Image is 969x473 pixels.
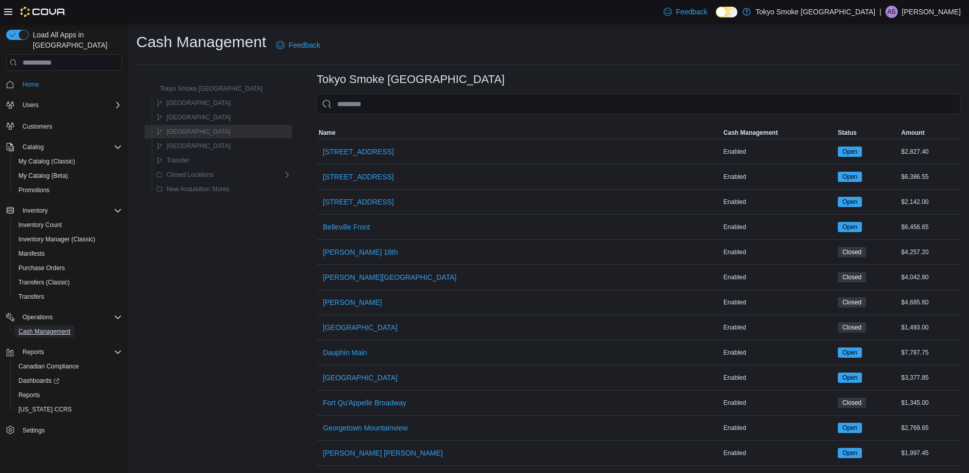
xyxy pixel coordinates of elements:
div: Enabled [721,296,836,309]
button: Tokyo Smoke [GEOGRAPHIC_DATA] [146,83,266,95]
span: [GEOGRAPHIC_DATA] [167,142,231,150]
span: Inventory [18,204,122,217]
div: Enabled [721,346,836,359]
span: My Catalog (Beta) [14,170,122,182]
span: [GEOGRAPHIC_DATA] [167,113,231,121]
button: Amount [899,127,961,139]
span: Canadian Compliance [18,362,79,371]
button: New Acquisition Stores [152,183,234,195]
span: Closed [838,398,866,408]
div: $4,042.80 [899,271,961,283]
button: Cash Management [721,127,836,139]
div: Enabled [721,271,836,283]
button: Users [2,98,126,112]
a: Customers [18,120,56,133]
button: [PERSON_NAME] [PERSON_NAME] [319,443,447,463]
span: Belleville Front [323,222,370,232]
span: Purchase Orders [18,264,65,272]
span: Home [18,78,122,91]
a: Settings [18,424,49,437]
button: Inventory [18,204,52,217]
span: Closed [838,297,866,307]
span: Manifests [14,248,122,260]
a: My Catalog (Beta) [14,170,72,182]
span: Transfers (Classic) [18,278,70,286]
span: Users [18,99,122,111]
h1: Cash Management [136,32,266,52]
span: Catalog [18,141,122,153]
button: [PERSON_NAME] 18th [319,242,402,262]
button: Status [836,127,899,139]
button: [GEOGRAPHIC_DATA] [152,140,235,152]
div: Enabled [721,422,836,434]
span: [STREET_ADDRESS] [323,197,394,207]
button: Home [2,77,126,92]
a: Dashboards [10,374,126,388]
button: Fort Qu'Appelle Broadway [319,393,410,413]
span: Open [842,348,857,357]
nav: Complex example [6,73,122,464]
button: Catalog [2,140,126,154]
span: [GEOGRAPHIC_DATA] [167,128,231,136]
button: [GEOGRAPHIC_DATA] [319,367,402,388]
button: Georgetown Mountainview [319,418,412,438]
div: Enabled [721,171,836,183]
span: My Catalog (Classic) [14,155,122,168]
a: Transfers (Classic) [14,276,74,289]
span: Promotions [14,184,122,196]
button: Promotions [10,183,126,197]
span: Inventory [23,207,48,215]
button: Dauphin Main [319,342,371,363]
span: Open [838,423,862,433]
button: Catalog [18,141,48,153]
span: Amount [901,129,924,137]
span: Canadian Compliance [14,360,122,373]
span: [STREET_ADDRESS] [323,147,394,157]
button: [GEOGRAPHIC_DATA] [152,97,235,109]
span: Status [838,129,857,137]
input: Dark Mode [716,7,737,17]
button: [US_STATE] CCRS [10,402,126,417]
p: | [879,6,881,18]
span: Open [838,222,862,232]
a: Inventory Manager (Classic) [14,233,99,245]
a: Canadian Compliance [14,360,83,373]
span: [GEOGRAPHIC_DATA] [323,373,398,383]
span: My Catalog (Classic) [18,157,75,166]
button: [GEOGRAPHIC_DATA] [152,111,235,124]
span: Closed [842,323,861,332]
button: Users [18,99,43,111]
div: $6,456.65 [899,221,961,233]
span: [US_STATE] CCRS [18,405,72,414]
h3: Tokyo Smoke [GEOGRAPHIC_DATA] [317,73,505,86]
span: Open [842,423,857,433]
a: Feedback [659,2,711,22]
a: Manifests [14,248,49,260]
span: Cash Management [14,325,122,338]
span: Feedback [676,7,707,17]
div: Enabled [721,246,836,258]
a: My Catalog (Classic) [14,155,79,168]
button: Belleville Front [319,217,374,237]
button: Operations [18,311,57,323]
span: Open [838,172,862,182]
span: Customers [23,122,52,131]
button: Canadian Compliance [10,359,126,374]
a: Cash Management [14,325,74,338]
button: Inventory Count [10,218,126,232]
span: New Acquisition Stores [167,185,230,193]
span: AS [888,6,896,18]
div: $1,997.45 [899,447,961,459]
span: Home [23,80,39,89]
a: [US_STATE] CCRS [14,403,76,416]
span: [PERSON_NAME] [PERSON_NAME] [323,448,443,458]
button: [GEOGRAPHIC_DATA] [319,317,402,338]
p: [PERSON_NAME] [902,6,961,18]
button: [STREET_ADDRESS] [319,141,398,162]
span: [GEOGRAPHIC_DATA] [167,99,231,107]
a: Inventory Count [14,219,66,231]
span: Load All Apps in [GEOGRAPHIC_DATA] [29,30,122,50]
div: Enabled [721,221,836,233]
span: Name [319,129,336,137]
div: Enabled [721,397,836,409]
